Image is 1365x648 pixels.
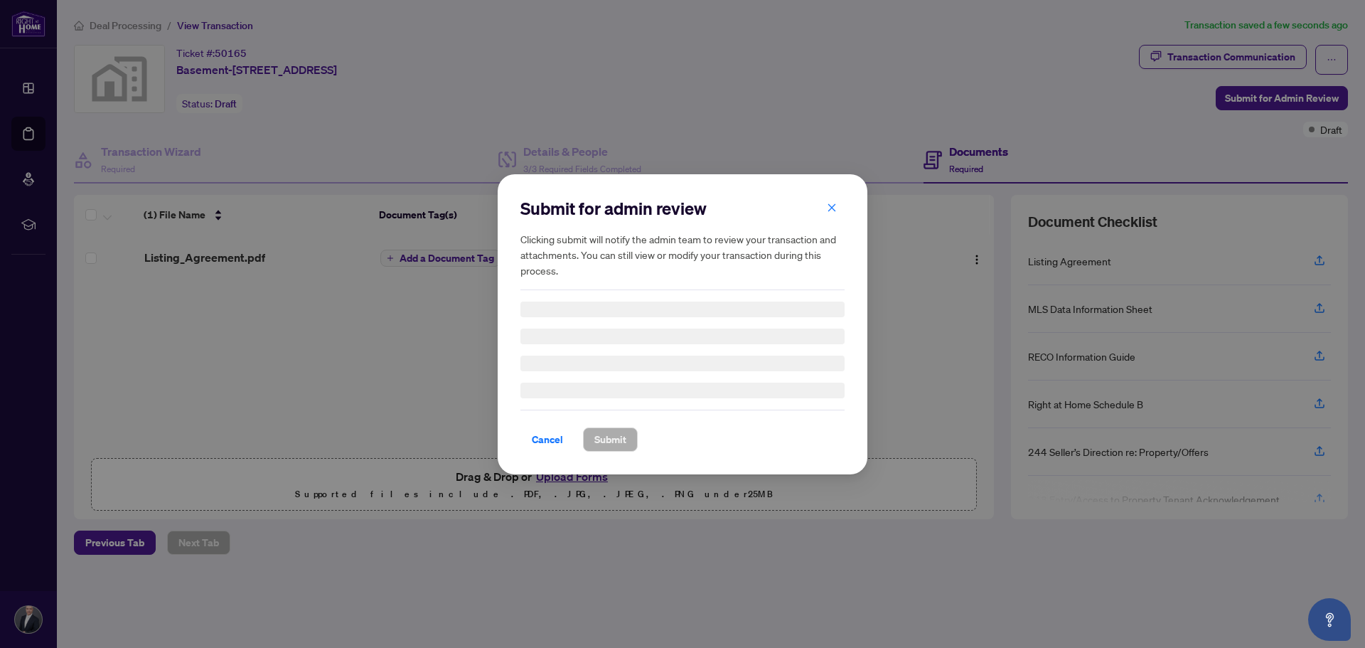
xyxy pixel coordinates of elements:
[520,427,574,452] button: Cancel
[1308,598,1351,641] button: Open asap
[532,428,563,451] span: Cancel
[520,231,845,278] h5: Clicking submit will notify the admin team to review your transaction and attachments. You can st...
[520,197,845,220] h2: Submit for admin review
[827,202,837,212] span: close
[583,427,638,452] button: Submit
